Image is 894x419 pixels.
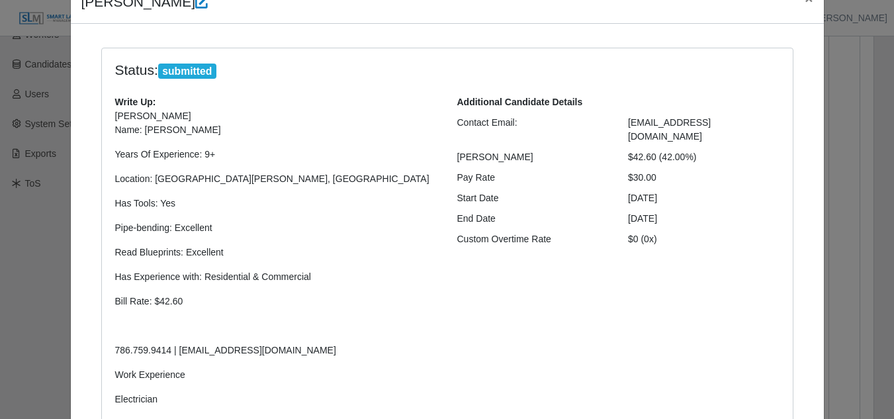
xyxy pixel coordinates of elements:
p: Has Tools: Yes [115,197,437,210]
div: Custom Overtime Rate [447,232,619,246]
div: [PERSON_NAME] [447,150,619,164]
p: Has Experience with: Residential & Commercial [115,270,437,284]
h4: Status: [115,62,609,79]
p: Location: [GEOGRAPHIC_DATA][PERSON_NAME], [GEOGRAPHIC_DATA] [115,172,437,186]
b: Write Up: [115,97,156,107]
div: [DATE] [618,191,789,205]
p: Electrician [115,393,437,406]
p: 786.759.9414 | [EMAIL_ADDRESS][DOMAIN_NAME] [115,344,437,357]
p: Years Of Experience: 9+ [115,148,437,162]
p: Bill Rate: $42.60 [115,295,437,308]
b: Additional Candidate Details [457,97,583,107]
div: $42.60 (42.00%) [618,150,789,164]
span: [EMAIL_ADDRESS][DOMAIN_NAME] [628,117,711,142]
span: submitted [158,64,216,79]
div: End Date [447,212,619,226]
p: Pipe-bending: Excellent [115,221,437,235]
div: Contact Email: [447,116,619,144]
p: Name: [PERSON_NAME] [115,123,437,137]
p: Read Blueprints: Excellent [115,246,437,259]
div: $30.00 [618,171,789,185]
p: Work Experience [115,368,437,382]
span: $0 (0x) [628,234,657,244]
span: [DATE] [628,213,657,224]
div: Pay Rate [447,171,619,185]
div: Start Date [447,191,619,205]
